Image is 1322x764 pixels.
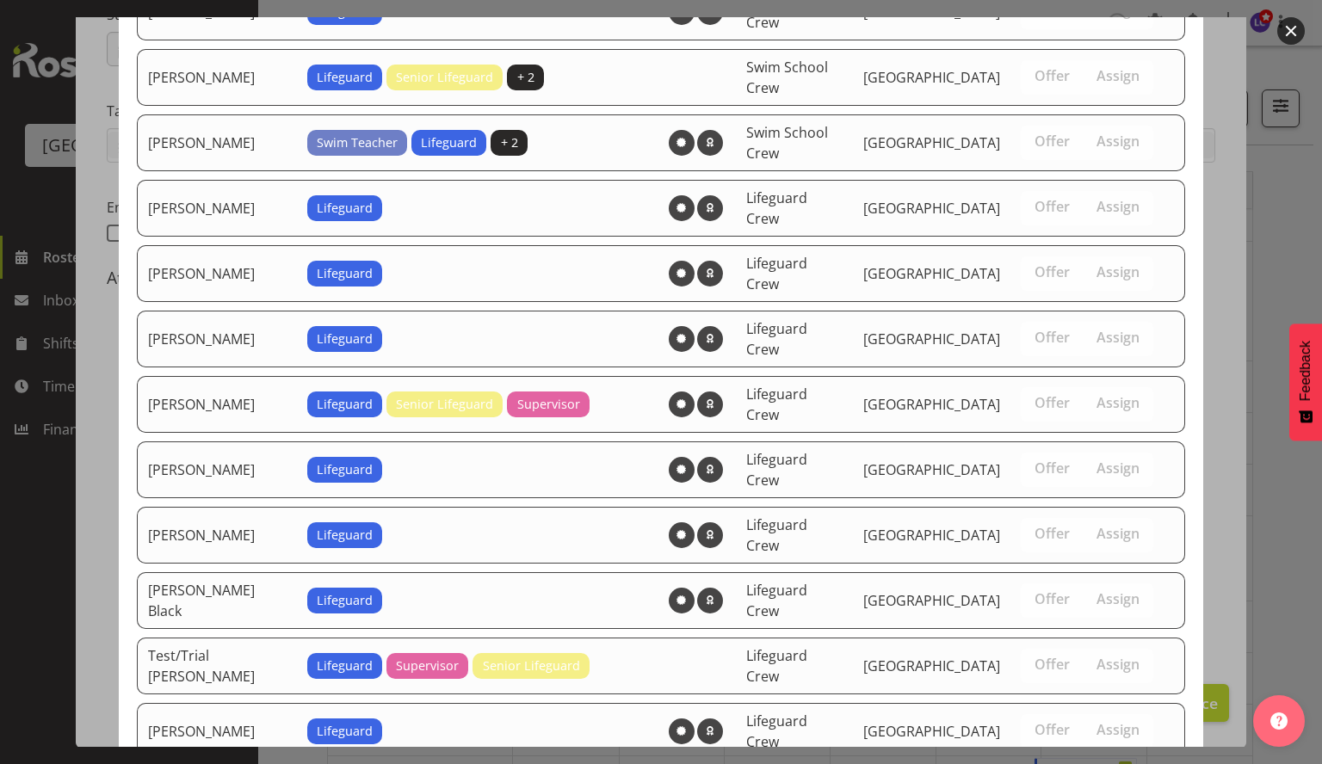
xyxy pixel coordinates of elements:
span: [GEOGRAPHIC_DATA] [863,656,1000,675]
span: [GEOGRAPHIC_DATA] [863,591,1000,610]
span: Senior Lifeguard [396,395,493,414]
span: Offer [1035,459,1070,477]
span: Assign [1097,198,1140,215]
span: Offer [1035,394,1070,411]
span: Assign [1097,394,1140,411]
span: [GEOGRAPHIC_DATA] [863,330,1000,348]
span: Lifeguard [421,133,477,152]
span: Assign [1097,329,1140,346]
span: Lifeguard Crew [746,254,807,293]
span: + 2 [517,68,534,87]
td: [PERSON_NAME] [137,703,297,760]
td: [PERSON_NAME] [137,49,297,106]
span: Offer [1035,132,1070,150]
span: Lifeguard Crew [746,450,807,490]
span: [GEOGRAPHIC_DATA] [863,68,1000,87]
span: Offer [1035,590,1070,607]
span: Offer [1035,2,1070,19]
img: help-xxl-2.png [1270,712,1288,730]
td: Test/Trial [PERSON_NAME] [137,638,297,694]
span: Assign [1097,590,1140,607]
span: Assign [1097,132,1140,150]
span: Lifeguard Crew [746,646,807,686]
span: Lifeguard Crew [746,515,807,555]
button: Feedback - Show survey [1289,323,1322,441]
td: [PERSON_NAME] [137,180,297,237]
span: Lifeguard [317,264,373,283]
span: + 2 [501,133,518,152]
span: Lifeguard Crew [746,319,807,359]
td: [PERSON_NAME] [137,376,297,433]
span: Lifeguard Crew [746,385,807,424]
span: [GEOGRAPHIC_DATA] [863,133,1000,152]
span: [GEOGRAPHIC_DATA] [863,460,1000,479]
td: [PERSON_NAME] [137,507,297,564]
span: Lifeguard Crew [746,581,807,620]
span: Lifeguard Crew [746,712,807,751]
span: Lifeguard [317,199,373,218]
span: Offer [1035,263,1070,280]
span: [GEOGRAPHIC_DATA] [863,264,1000,283]
span: Assign [1097,67,1140,84]
td: [PERSON_NAME] [137,245,297,302]
span: Offer [1035,329,1070,346]
span: Swim School Crew [746,123,828,163]
span: [GEOGRAPHIC_DATA] [863,722,1000,741]
span: Lifeguard [317,395,373,414]
span: Feedback [1298,341,1313,401]
span: Lifeguard [317,330,373,348]
span: [GEOGRAPHIC_DATA] [863,526,1000,545]
span: Swim Teacher [317,133,398,152]
span: Offer [1035,721,1070,738]
span: Lifeguard [317,68,373,87]
span: Supervisor [517,395,580,414]
span: Assign [1097,459,1140,477]
span: Senior Lifeguard [483,656,580,675]
span: Assign [1097,525,1140,542]
span: Lifeguard [317,722,373,741]
span: Senior Lifeguard [396,68,493,87]
span: Assign [1097,656,1140,673]
td: [PERSON_NAME] Black [137,572,297,629]
span: Offer [1035,656,1070,673]
td: [PERSON_NAME] [137,311,297,367]
td: [PERSON_NAME] [137,114,297,171]
span: Offer [1035,525,1070,542]
span: Lifeguard [317,591,373,610]
span: Lifeguard [317,526,373,545]
span: Offer [1035,198,1070,215]
span: [GEOGRAPHIC_DATA] [863,395,1000,414]
span: Assign [1097,263,1140,280]
span: Swim School Crew [746,58,828,97]
span: Assign [1097,2,1140,19]
span: Supervisor [396,656,459,675]
span: Assign [1097,721,1140,738]
span: [GEOGRAPHIC_DATA] [863,199,1000,218]
span: Lifeguard [317,656,373,675]
span: Lifeguard Crew [746,188,807,228]
span: Lifeguard [317,460,373,479]
span: [GEOGRAPHIC_DATA] [863,3,1000,22]
td: [PERSON_NAME] [137,441,297,498]
span: Offer [1035,67,1070,84]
